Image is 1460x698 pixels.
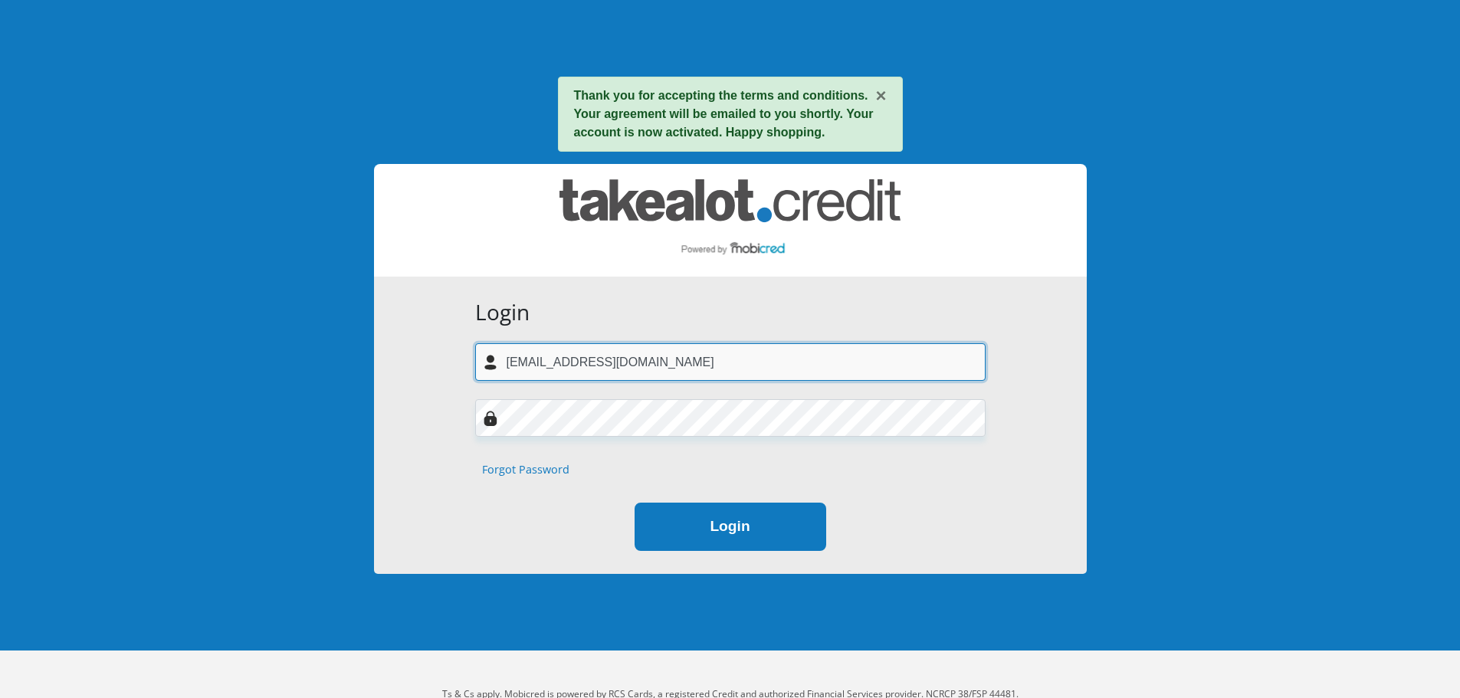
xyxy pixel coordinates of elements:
[482,461,569,478] a: Forgot Password
[475,300,986,326] h3: Login
[635,503,826,551] button: Login
[483,355,498,370] img: user-icon image
[875,87,886,105] button: ×
[475,343,986,381] input: Username
[574,89,874,139] strong: Thank you for accepting the terms and conditions. Your agreement will be emailed to you shortly. ...
[559,179,901,261] img: takealot_credit logo
[483,411,498,426] img: Image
